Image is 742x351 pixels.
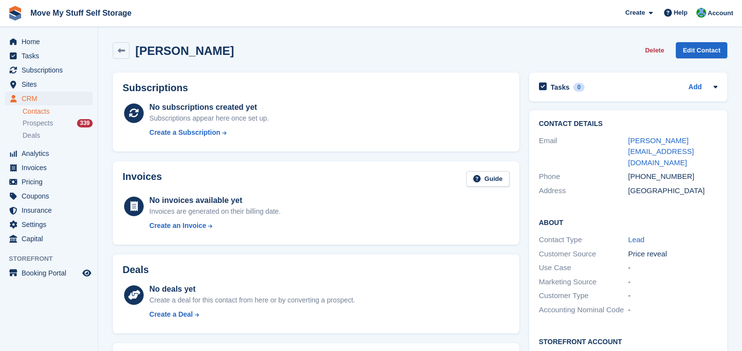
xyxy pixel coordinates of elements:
[150,206,281,217] div: Invoices are generated on their billing date.
[22,49,80,63] span: Tasks
[5,232,93,246] a: menu
[551,83,570,92] h2: Tasks
[628,304,717,316] div: -
[150,283,355,295] div: No deals yet
[150,221,206,231] div: Create an Invoice
[150,309,193,320] div: Create a Deal
[9,254,98,264] span: Storefront
[5,35,93,49] a: menu
[628,262,717,274] div: -
[5,77,93,91] a: menu
[150,113,269,124] div: Subscriptions appear here once set up.
[674,8,688,18] span: Help
[5,161,93,175] a: menu
[22,189,80,203] span: Coupons
[150,309,355,320] a: Create a Deal
[539,217,717,227] h2: About
[150,127,269,138] a: Create a Subscription
[539,185,628,197] div: Address
[5,266,93,280] a: menu
[539,276,628,288] div: Marketing Source
[628,171,717,182] div: [PHONE_NUMBER]
[123,82,510,94] h2: Subscriptions
[539,120,717,128] h2: Contact Details
[22,63,80,77] span: Subscriptions
[22,232,80,246] span: Capital
[696,8,706,18] img: Dan
[23,130,93,141] a: Deals
[539,290,628,301] div: Customer Type
[466,171,510,187] a: Guide
[22,147,80,160] span: Analytics
[628,235,644,244] a: Lead
[5,175,93,189] a: menu
[5,218,93,231] a: menu
[676,42,727,58] a: Edit Contact
[539,249,628,260] div: Customer Source
[23,119,53,128] span: Prospects
[23,131,40,140] span: Deals
[22,77,80,91] span: Sites
[77,119,93,127] div: 339
[150,195,281,206] div: No invoices available yet
[150,295,355,305] div: Create a deal for this contact from here or by converting a prospect.
[150,101,269,113] div: No subscriptions created yet
[123,171,162,187] h2: Invoices
[22,175,80,189] span: Pricing
[8,6,23,21] img: stora-icon-8386f47178a22dfd0bd8f6a31ec36ba5ce8667c1dd55bd0f319d3a0aa187defe.svg
[5,63,93,77] a: menu
[573,83,585,92] div: 0
[539,304,628,316] div: Accounting Nominal Code
[22,266,80,280] span: Booking Portal
[539,336,717,346] h2: Storefront Account
[628,249,717,260] div: Price reveal
[539,234,628,246] div: Contact Type
[150,221,281,231] a: Create an Invoice
[22,203,80,217] span: Insurance
[689,82,702,93] a: Add
[81,267,93,279] a: Preview store
[22,218,80,231] span: Settings
[641,42,668,58] button: Delete
[628,276,717,288] div: -
[628,185,717,197] div: [GEOGRAPHIC_DATA]
[135,44,234,57] h2: [PERSON_NAME]
[23,118,93,128] a: Prospects 339
[628,136,694,167] a: [PERSON_NAME][EMAIL_ADDRESS][DOMAIN_NAME]
[22,92,80,105] span: CRM
[708,8,733,18] span: Account
[625,8,645,18] span: Create
[22,161,80,175] span: Invoices
[628,290,717,301] div: -
[5,203,93,217] a: menu
[5,189,93,203] a: menu
[539,135,628,169] div: Email
[539,171,628,182] div: Phone
[5,147,93,160] a: menu
[26,5,135,21] a: Move My Stuff Self Storage
[23,107,93,116] a: Contacts
[539,262,628,274] div: Use Case
[22,35,80,49] span: Home
[150,127,221,138] div: Create a Subscription
[5,49,93,63] a: menu
[123,264,149,276] h2: Deals
[5,92,93,105] a: menu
